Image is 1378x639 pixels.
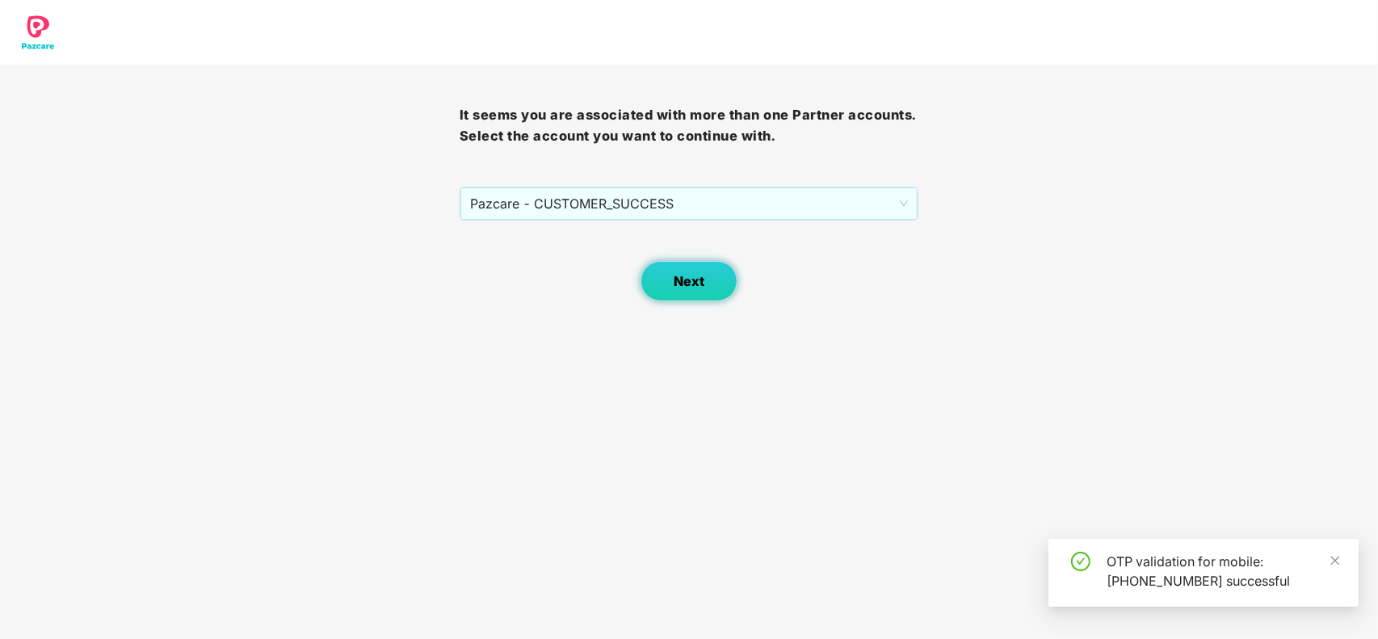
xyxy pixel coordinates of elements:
span: Pazcare - CUSTOMER_SUCCESS [470,188,909,219]
span: close [1330,555,1341,566]
span: check-circle [1071,552,1090,571]
button: Next [641,261,737,301]
div: OTP validation for mobile: [PHONE_NUMBER] successful [1107,552,1339,591]
span: Next [674,274,704,289]
h3: It seems you are associated with more than one Partner accounts. Select the account you want to c... [460,105,919,146]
